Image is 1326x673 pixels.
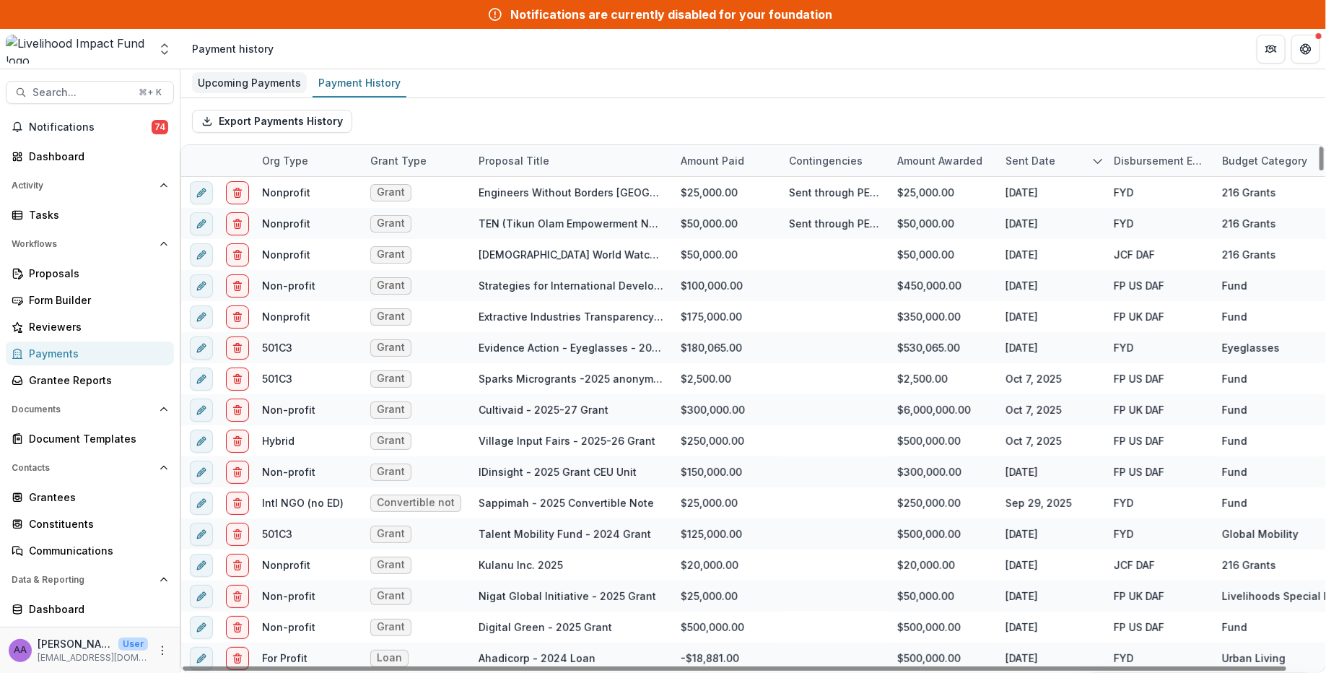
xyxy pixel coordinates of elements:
div: Oct 7, 2025 [997,394,1105,425]
div: JCF DAF [1114,247,1155,262]
div: $180,065.00 [672,332,780,363]
div: Proposal Title [470,153,558,168]
a: Form Builder [6,288,174,312]
a: Reviewers [6,315,174,339]
div: Sep 29, 2025 [997,487,1105,518]
button: Open Contacts [6,456,174,479]
div: Org type [253,145,362,176]
img: Livelihood Impact Fund logo [6,35,149,64]
a: Upcoming Payments [192,69,307,97]
span: Grant [377,373,405,385]
button: edit [190,647,213,670]
div: Disbursement Entity [1105,145,1213,176]
a: Document Templates [6,427,174,451]
div: Contingencies [780,153,871,168]
div: $125,000.00 [672,518,780,550]
button: Open Activity [6,174,174,197]
span: Loan [377,652,402,664]
div: 216 Grants [1222,247,1276,262]
div: Fund [1222,464,1247,479]
div: Contingencies [780,145,889,176]
div: FP US DAF [1114,464,1164,479]
div: Payments [29,346,162,361]
button: edit [190,585,213,608]
div: FP UK DAF [1114,309,1164,324]
p: [EMAIL_ADDRESS][DOMAIN_NAME] [38,651,148,664]
div: TEN (Tikun Olam Empowerment Network) 2025 [479,216,663,231]
div: $50,000.00 [897,247,954,262]
div: $25,000.00 [672,581,780,612]
div: 216 Grants [1222,185,1276,200]
div: Non-profit [262,278,315,293]
div: Nonprofit [262,247,310,262]
div: Talent Mobility Fund - 2024 Grant [479,526,651,542]
div: Proposal Title [470,145,672,176]
div: Non-profit [262,402,315,417]
div: $50,000.00 [897,589,954,604]
button: delete [226,492,249,515]
button: edit [190,212,213,235]
div: Sent Date [997,145,1105,176]
div: Upcoming Payments [192,72,307,93]
button: edit [190,616,213,639]
div: $250,000.00 [897,495,961,511]
button: delete [226,181,249,204]
button: delete [226,430,249,453]
div: Eyeglasses [1222,340,1280,355]
div: Dashboard [29,602,162,617]
div: $450,000.00 [897,278,961,293]
div: [DATE] [997,332,1105,363]
button: edit [190,368,213,391]
div: FP UK DAF [1114,402,1164,417]
div: FYD [1114,340,1134,355]
span: Activity [12,181,154,191]
div: $50,000.00 [672,239,780,270]
div: Sappimah - 2025 Convertible Note [479,495,654,511]
div: $500,000.00 [897,620,961,635]
div: Evidence Action - Eyeglasses - 2025 Grant [479,340,663,355]
div: Amount Awarded [889,153,991,168]
div: $500,000.00 [672,612,780,643]
div: Intl NGO (no ED) [262,495,344,511]
a: Communications [6,539,174,563]
span: Grant [377,279,405,292]
a: Dashboard [6,144,174,168]
div: [DATE] [997,301,1105,332]
div: Oct 7, 2025 [997,425,1105,456]
button: Open Data & Reporting [6,568,174,591]
div: [DATE] [997,208,1105,239]
div: [DATE] [997,177,1105,208]
div: $350,000.00 [897,309,961,324]
div: Hybrid [262,433,295,448]
button: edit [190,181,213,204]
div: Sent through PEF together with TEN [789,216,880,231]
span: Grant [377,186,405,199]
div: Aude Anquetil [14,646,27,655]
div: FYD [1114,651,1134,666]
div: $530,065.00 [897,340,960,355]
div: $50,000.00 [897,216,954,231]
div: Nonprofit [262,309,310,324]
button: edit [190,430,213,453]
div: Ahadicorp - 2024 Loan [479,651,596,666]
button: delete [226,647,249,670]
button: Export Payments History [192,110,352,133]
div: Fund [1222,433,1247,448]
button: Get Help [1291,35,1320,64]
svg: sorted descending [1092,155,1104,167]
div: $50,000.00 [672,208,780,239]
div: $6,000,000.00 [897,402,971,417]
div: Tasks [29,207,162,222]
a: Dashboard [6,597,174,621]
button: delete [226,554,249,577]
div: Amount Awarded [889,145,997,176]
div: Constituents [29,516,162,531]
div: Document Templates [29,431,162,446]
div: Urban Living [1222,651,1286,666]
div: FP US DAF [1114,371,1164,386]
div: Sent through PEF together with TEN [789,185,880,200]
span: Grant [377,435,405,447]
div: $150,000.00 [672,456,780,487]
